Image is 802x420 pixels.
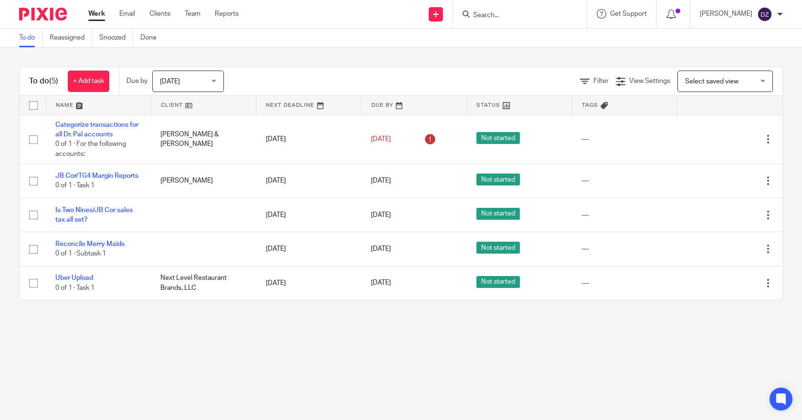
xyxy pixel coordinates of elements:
[29,76,58,86] h1: To do
[610,10,647,17] span: Get Support
[185,9,200,19] a: Team
[371,212,391,218] span: [DATE]
[151,115,256,164] td: [PERSON_NAME] & [PERSON_NAME]
[581,134,667,144] div: ---
[581,278,667,288] div: ---
[582,102,598,108] span: Tags
[757,7,772,22] img: svg%3E
[99,29,133,47] a: Snoozed
[629,78,670,84] span: View Settings
[149,9,170,19] a: Clients
[49,77,58,85] span: (5)
[700,9,752,19] p: [PERSON_NAME]
[371,280,391,287] span: [DATE]
[55,141,126,157] span: 0 of 1 · For the following accounts:
[55,250,106,257] span: 0 of 1 · Subtask 1
[55,122,138,138] a: Categorize transactions for all Dr. Pal accounts
[55,241,125,247] a: Reconcile Merry Maids
[593,78,609,84] span: Filter
[476,208,520,220] span: Not started
[55,207,133,223] a: Is Two Nines/JB Cor sales tax all set?
[685,78,739,85] span: Select saved view
[581,176,667,185] div: ---
[55,275,93,281] a: Uber Upload
[19,29,42,47] a: To do
[140,29,164,47] a: Done
[476,132,520,144] span: Not started
[55,183,95,189] span: 0 of 1 · Task 1
[55,173,138,179] a: JB Cor/TG4 Margin Reports
[476,174,520,185] span: Not started
[68,71,109,92] a: + Add task
[581,244,667,254] div: ---
[256,115,361,164] td: [DATE]
[256,198,361,232] td: [DATE]
[371,246,391,252] span: [DATE]
[215,9,239,19] a: Reports
[371,136,391,143] span: [DATE]
[472,11,558,20] input: Search
[160,78,180,85] span: [DATE]
[151,164,256,198] td: [PERSON_NAME]
[256,266,361,300] td: [DATE]
[55,285,95,291] span: 0 of 1 · Task 1
[581,210,667,220] div: ---
[476,276,520,288] span: Not started
[19,8,67,20] img: Pixie
[371,177,391,184] span: [DATE]
[119,9,135,19] a: Email
[151,266,256,300] td: Next Level Restaurant Brands, LLC
[50,29,92,47] a: Reassigned
[256,164,361,198] td: [DATE]
[476,242,520,254] span: Not started
[256,232,361,266] td: [DATE]
[127,76,148,86] p: Due by
[88,9,105,19] a: Work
